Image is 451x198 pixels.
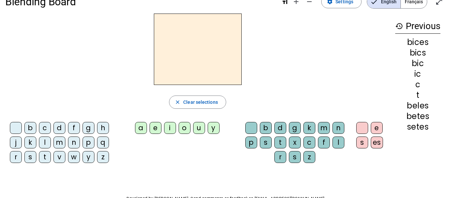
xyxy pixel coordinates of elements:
[24,137,36,148] div: k
[150,122,161,134] div: e
[395,81,440,89] div: c
[24,122,36,134] div: b
[208,122,220,134] div: y
[83,137,94,148] div: p
[395,112,440,120] div: betes
[356,137,368,148] div: s
[97,151,109,163] div: z
[395,19,440,34] h3: Previous
[260,137,272,148] div: s
[303,137,315,148] div: c
[395,22,403,30] mat-icon: history
[332,122,344,134] div: n
[175,99,181,105] mat-icon: close
[245,137,257,148] div: p
[289,151,301,163] div: s
[395,123,440,131] div: setes
[395,102,440,110] div: beles
[39,122,51,134] div: c
[169,96,226,109] button: Clear selections
[68,137,80,148] div: n
[303,151,315,163] div: z
[395,38,440,46] div: bices
[395,59,440,67] div: bic
[395,70,440,78] div: ic
[289,122,301,134] div: g
[10,151,22,163] div: r
[395,49,440,57] div: bics
[10,137,22,148] div: j
[193,122,205,134] div: u
[53,151,65,163] div: v
[83,122,94,134] div: g
[53,122,65,134] div: d
[53,137,65,148] div: m
[68,122,80,134] div: f
[274,122,286,134] div: d
[179,122,191,134] div: o
[135,122,147,134] div: a
[68,151,80,163] div: w
[318,122,330,134] div: m
[183,98,218,106] span: Clear selections
[332,137,344,148] div: l
[395,91,440,99] div: t
[97,137,109,148] div: q
[24,151,36,163] div: s
[289,137,301,148] div: x
[274,137,286,148] div: t
[274,151,286,163] div: r
[164,122,176,134] div: i
[318,137,330,148] div: f
[303,122,315,134] div: k
[39,137,51,148] div: l
[260,122,272,134] div: b
[371,122,383,134] div: e
[97,122,109,134] div: h
[39,151,51,163] div: t
[371,137,383,148] div: es
[83,151,94,163] div: y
